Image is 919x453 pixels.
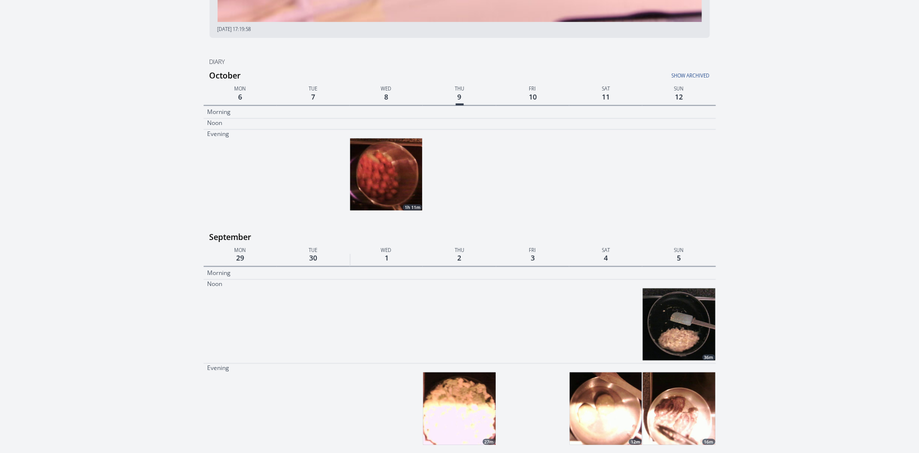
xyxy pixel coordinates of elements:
[675,251,683,264] span: 5
[350,245,423,254] p: Wed
[403,204,422,210] div: 1h 11m
[527,90,539,103] span: 10
[643,372,715,444] a: 16m
[423,245,496,254] p: Thu
[570,372,642,444] a: 12m
[210,229,716,245] h3: September
[208,280,223,288] p: Noon
[643,372,715,444] img: 251005181552_thumb.jpeg
[569,83,642,92] p: Sat
[539,66,709,79] a: Show archived
[702,439,715,445] div: 16m
[643,288,715,360] a: 36m
[496,83,569,92] p: Fri
[208,269,231,277] p: Morning
[218,26,251,32] span: [DATE] 17:19:58
[236,90,244,103] span: 6
[629,439,642,445] div: 12m
[600,90,612,103] span: 11
[208,108,231,116] p: Morning
[456,251,464,264] span: 2
[642,245,715,254] p: Sun
[642,83,715,92] p: Sun
[277,83,350,92] p: Tue
[204,58,716,66] h2: Diary
[350,138,422,210] img: 251008175401_thumb.jpeg
[208,364,230,372] p: Evening
[423,372,495,444] a: 27m
[423,83,496,92] p: Thu
[208,130,230,138] p: Evening
[569,245,642,254] p: Sat
[602,251,610,264] span: 4
[702,354,715,360] div: 36m
[210,67,716,83] h3: October
[350,138,422,210] a: 1h 11m
[423,372,495,444] img: 251002183930_thumb.jpeg
[483,439,496,445] div: 27m
[277,245,350,254] p: Tue
[382,90,390,103] span: 8
[307,251,319,264] span: 30
[570,372,642,444] img: 251004181933_thumb.jpeg
[208,119,223,127] p: Noon
[456,90,464,105] span: 9
[309,90,317,103] span: 7
[234,251,246,264] span: 29
[204,245,277,254] p: Mon
[204,83,277,92] p: Mon
[496,245,569,254] p: Fri
[529,251,537,264] span: 3
[383,251,391,264] span: 1
[350,83,423,92] p: Wed
[673,90,685,103] span: 12
[643,288,715,360] img: 251005113828_thumb.jpeg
